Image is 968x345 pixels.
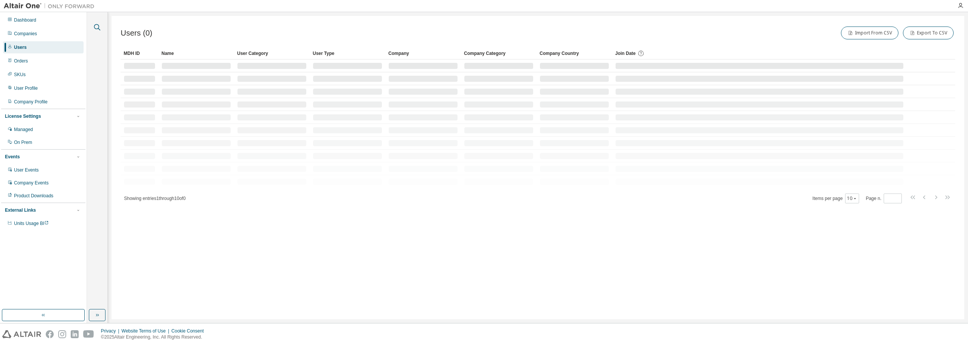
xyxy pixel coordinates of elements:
span: Items per page [813,194,859,203]
div: Privacy [101,328,121,334]
img: instagram.svg [58,330,66,338]
div: User Type [313,47,382,59]
button: 10 [847,195,857,201]
svg: Date when the user was first added or directly signed up. If the user was deleted and later re-ad... [638,50,644,57]
div: Cookie Consent [171,328,208,334]
div: Website Terms of Use [121,328,171,334]
div: MDH ID [124,47,155,59]
img: altair_logo.svg [2,330,41,338]
div: User Events [14,167,39,173]
div: On Prem [14,139,32,145]
div: License Settings [5,113,41,119]
button: Import From CSV [841,27,898,39]
div: Company [388,47,458,59]
img: linkedin.svg [71,330,79,338]
div: Company Profile [14,99,48,105]
div: Users [14,44,26,50]
span: Showing entries 1 through 10 of 0 [124,196,186,201]
button: Export To CSV [903,27,954,39]
div: Events [5,154,20,160]
div: Dashboard [14,17,36,23]
div: Company Category [464,47,534,59]
div: Name [161,47,231,59]
img: facebook.svg [46,330,54,338]
span: Users (0) [121,29,152,37]
div: Product Downloads [14,193,53,199]
div: Managed [14,126,33,133]
p: © 2025 Altair Engineering, Inc. All Rights Reserved. [101,334,208,340]
div: Orders [14,58,28,64]
div: SKUs [14,72,26,78]
div: Company Events [14,180,48,186]
span: Units Usage BI [14,221,49,226]
div: Companies [14,31,37,37]
div: External Links [5,207,36,213]
img: Altair One [4,2,98,10]
div: User Profile [14,85,38,91]
div: User Category [237,47,307,59]
span: Join Date [615,51,636,56]
div: Company Country [540,47,609,59]
img: youtube.svg [83,330,94,338]
span: Page n. [866,194,902,203]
